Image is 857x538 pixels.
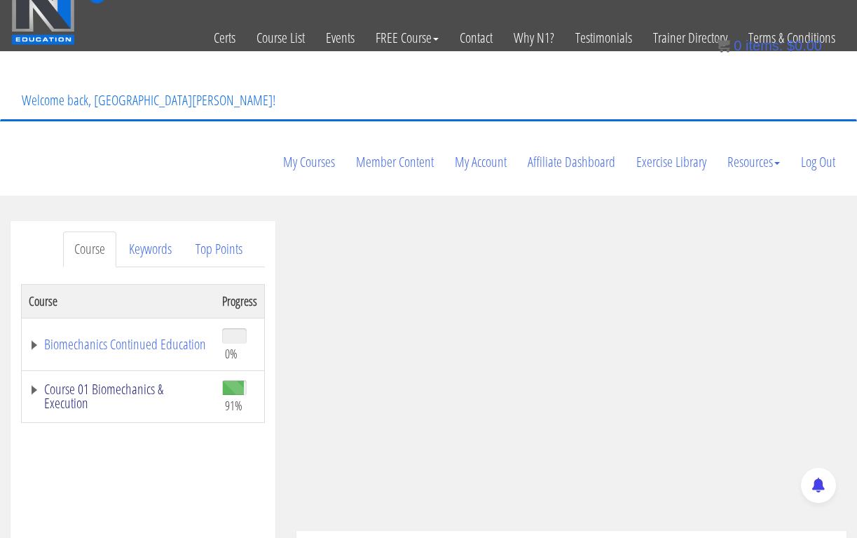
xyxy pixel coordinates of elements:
[11,72,286,128] p: Welcome back, [GEOGRAPHIC_DATA][PERSON_NAME]!
[738,4,846,72] a: Terms & Conditions
[203,4,246,72] a: Certs
[246,4,315,72] a: Course List
[29,337,208,351] a: Biomechanics Continued Education
[63,231,116,267] a: Course
[503,4,565,72] a: Why N1?
[273,128,345,196] a: My Courses
[787,38,795,53] span: $
[449,4,503,72] a: Contact
[225,398,242,413] span: 91%
[746,38,783,53] span: items:
[787,38,822,53] bdi: 0.00
[29,382,208,410] a: Course 01 Biomechanics & Execution
[626,128,717,196] a: Exercise Library
[118,231,183,267] a: Keywords
[734,38,741,53] span: 0
[345,128,444,196] a: Member Content
[225,346,238,361] span: 0%
[790,128,846,196] a: Log Out
[643,4,738,72] a: Trainer Directory
[365,4,449,72] a: FREE Course
[215,284,265,318] th: Progress
[565,4,643,72] a: Testimonials
[716,39,730,53] img: icon11.png
[22,284,215,318] th: Course
[315,4,365,72] a: Events
[444,128,517,196] a: My Account
[517,128,626,196] a: Affiliate Dashboard
[184,231,254,267] a: Top Points
[716,38,822,53] a: 0 items: $0.00
[717,128,790,196] a: Resources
